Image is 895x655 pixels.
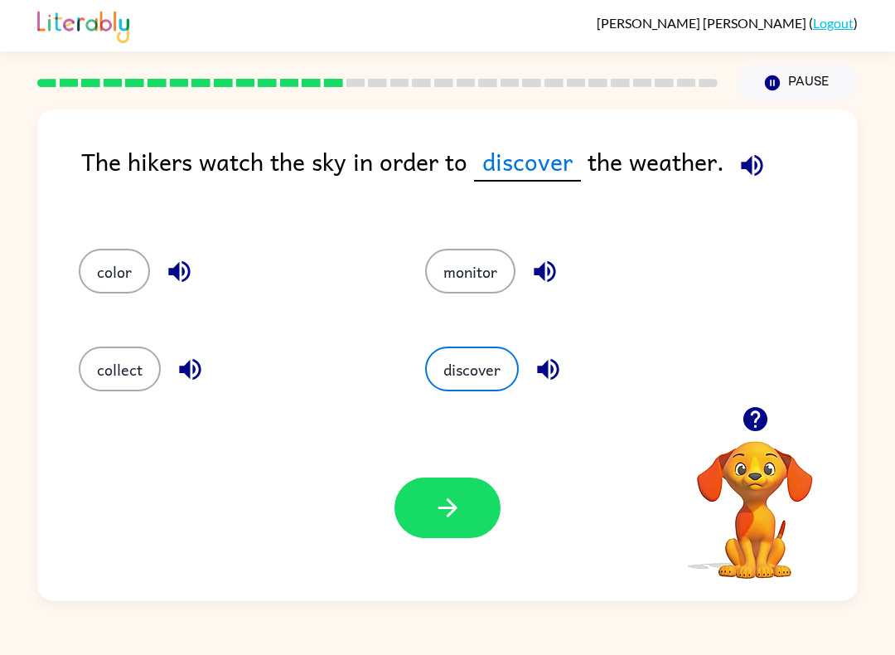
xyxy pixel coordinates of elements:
img: Literably [37,7,129,43]
a: Logout [813,15,854,31]
button: collect [79,347,161,391]
button: monitor [425,249,515,294]
span: [PERSON_NAME] [PERSON_NAME] [597,15,809,31]
div: The hikers watch the sky in order to the weather. [81,143,858,216]
video: Your browser must support playing .mp4 files to use Literably. Please try using another browser. [672,415,838,581]
span: discover [474,143,581,182]
button: discover [425,347,519,391]
button: color [79,249,150,294]
div: ( ) [597,15,858,31]
button: Pause [738,64,858,102]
